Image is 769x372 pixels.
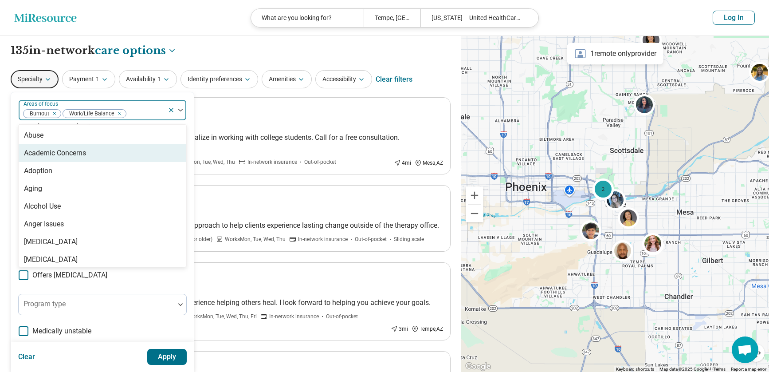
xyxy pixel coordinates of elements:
[731,367,766,372] a: Report a map error
[659,367,708,372] span: Map data ©2025 Google
[415,159,443,167] div: Mesa , AZ
[18,349,35,365] button: Clear
[420,9,533,27] div: [US_STATE] – United HealthCare Student Resources
[188,313,257,321] span: Works Mon, Tue, Wed, Thu, Fri
[95,43,166,58] span: care options
[157,75,161,84] span: 1
[11,43,177,58] h1: 135 in-network
[592,178,614,200] div: 2
[24,148,86,158] div: Academic Concerns
[24,110,52,118] span: Burnout
[96,75,99,84] span: 1
[180,70,258,88] button: Identity preferences
[391,325,408,333] div: 3 mi
[24,201,61,212] div: Alcohol Use
[315,70,372,88] button: Accessibility
[63,110,117,118] span: Work/Life Balance
[376,69,412,90] div: Clear filters
[24,166,52,176] div: Adoption
[24,237,78,247] div: [MEDICAL_DATA]
[45,297,443,308] p: I am a licensed therapist with over 30 years experience helping others heal. I look forward to he...
[713,367,726,372] a: Terms (opens in new tab)
[251,9,364,27] div: What are you looking for?
[298,235,348,243] span: In-network insurance
[24,101,60,107] label: Areas of focus
[45,220,443,231] p: I provide a warm, nourishing, solution oriented approach to help clients experience lasting chang...
[713,11,755,25] button: Log In
[394,235,424,243] span: Sliding scale
[269,313,319,321] span: In-network insurance
[119,70,177,88] button: Availability1
[225,235,286,243] span: Works Mon, Tue, Wed, Thu
[355,235,387,243] span: Out-of-pocket
[24,254,78,265] div: [MEDICAL_DATA]
[95,43,177,58] button: Care options
[364,9,420,27] div: Tempe, [GEOGRAPHIC_DATA]
[247,158,297,166] span: In-network insurance
[147,349,187,365] button: Apply
[466,186,483,204] button: Zoom in
[567,43,663,64] div: 1 remote only provider
[174,158,235,166] span: Works Mon, Tue, Wed, Thu
[304,158,336,166] span: Out-of-pocket
[24,219,64,230] div: Anger Issues
[32,326,91,336] span: Medically unstable
[45,132,443,154] p: Hi, I'm a former ASU [MEDICAL_DATA] and specialize in working with college students. Call for a f...
[24,130,43,141] div: Abuse
[394,159,411,167] div: 4 mi
[326,313,358,321] span: Out-of-pocket
[412,325,443,333] div: Tempe , AZ
[32,270,107,281] span: Offers [MEDICAL_DATA]
[24,183,42,194] div: Aging
[18,123,118,130] span: Anxiety, [MEDICAL_DATA], Self-Esteem, etc.
[11,70,59,88] button: Specialty
[62,70,115,88] button: Payment1
[732,336,758,363] div: Open chat
[24,300,66,308] label: Program type
[262,70,312,88] button: Amenities
[466,205,483,222] button: Zoom out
